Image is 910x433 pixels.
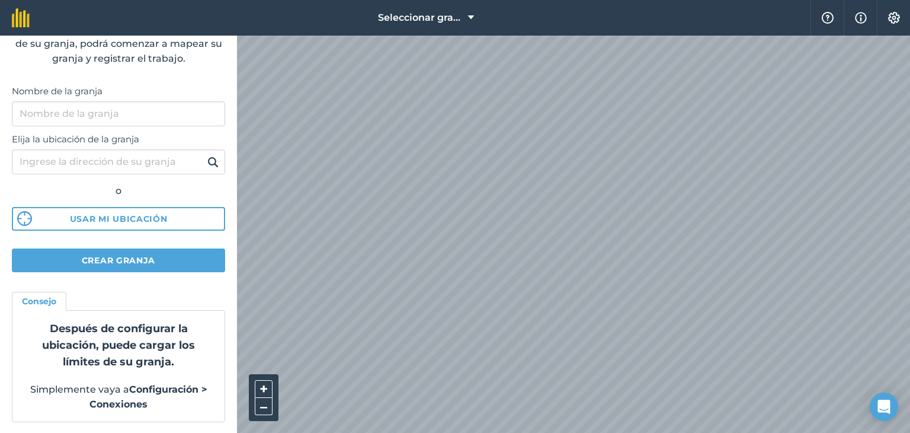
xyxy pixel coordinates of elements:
button: Crear granja [12,249,225,272]
font: Crear granja [82,255,155,266]
font: + [259,380,268,397]
font: Configuración > Conexiones [89,384,207,410]
font: Después de configurar la ubicación, puede cargar los límites de su granja. [42,322,195,368]
button: – [255,398,273,415]
img: svg+xml;base64,PHN2ZyB4bWxucz0iaHR0cDovL3d3dy53My5vcmcvMjAwMC9zdmciIHdpZHRoPSIxOSIgaGVpZ2h0PSIyNC... [207,155,219,169]
img: Un icono de signo de interrogación [821,12,835,24]
img: svg+xml;base64,PHN2ZyB4bWxucz0iaHR0cDovL3d3dy53My5vcmcvMjAwMC9zdmciIHdpZHRoPSIxNyIgaGVpZ2h0PSIxNy... [855,11,867,25]
font: Nombre de la granja [12,85,102,97]
font: Usar mi ubicación [70,214,168,224]
button: + [255,380,273,398]
img: Un icono de engranaje [887,12,901,24]
button: Usar mi ubicación [12,207,225,231]
font: Simplemente vaya a [30,384,129,395]
img: Logotipo de fieldmargin [12,8,30,27]
font: Elija la ubicación de la granja [12,133,139,145]
font: o [116,185,121,196]
img: svg%3e [17,211,32,226]
font: Una vez que haya configurado la ubicación de su granja, podrá comenzar a mapear su granja y regis... [15,23,222,64]
font: – [260,398,267,415]
div: Abrir Intercom Messenger [870,393,898,421]
font: Seleccionar granja [378,12,469,23]
input: Ingrese la dirección de su granja [12,149,225,174]
font: Consejo [22,296,56,307]
input: Nombre de la granja [12,101,225,126]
